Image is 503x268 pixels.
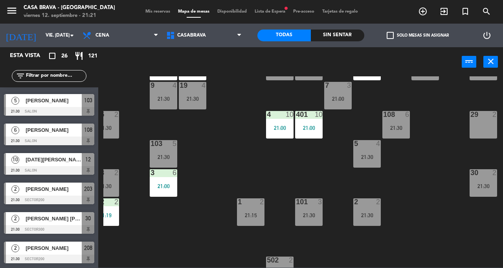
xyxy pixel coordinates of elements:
i: search [482,7,491,16]
span: Mapa de mesas [174,9,213,14]
div: Casa Brava - [GEOGRAPHIC_DATA] [24,4,115,12]
button: menu [6,5,18,19]
i: exit_to_app [439,7,449,16]
div: 21:00 [324,96,352,102]
span: fiber_manual_record [284,6,288,11]
i: restaurant [74,51,84,61]
span: 6 [11,126,19,134]
span: Tarjetas de regalo [318,9,362,14]
span: 30 [85,214,91,223]
div: 2 [289,257,294,264]
span: 2 [11,215,19,223]
div: 29 [470,111,471,118]
span: [PERSON_NAME] [26,185,82,193]
div: 2 [114,169,119,176]
div: 21:30 [150,96,177,102]
div: 4 [376,140,381,147]
div: 4 [173,82,177,89]
i: crop_square [48,51,57,61]
div: 21:30 [179,96,206,102]
div: 21:00 [295,125,323,131]
div: Sin sentar [311,30,364,41]
span: 10 [11,156,19,164]
span: CasaBrava [177,33,206,38]
span: [PERSON_NAME] [PERSON_NAME] Guardati [26,214,82,223]
span: 108 [84,125,92,135]
span: 2 [11,185,19,193]
button: close [483,56,498,68]
div: 108 [383,111,384,118]
div: 6 [173,169,177,176]
div: 21:30 [382,125,410,131]
div: 21:30 [295,213,323,218]
div: 2 [114,111,119,118]
i: turned_in_not [461,7,470,16]
div: 30 [470,169,471,176]
div: 3 [347,82,352,89]
i: close [486,57,496,66]
div: 5 [173,140,177,147]
i: power_settings_new [482,31,492,40]
span: Pre-acceso [289,9,318,14]
div: 6 [405,111,410,118]
div: 2 [492,111,497,118]
span: [PERSON_NAME] [26,244,82,252]
div: 21:30 [92,125,119,131]
span: [PERSON_NAME] [26,96,82,105]
span: Cena [95,33,109,38]
div: 10 [286,111,294,118]
i: filter_list [16,71,25,81]
div: 21:00 [150,183,177,189]
i: add_circle_outline [418,7,428,16]
div: 21:30 [353,213,381,218]
div: 4 [202,82,206,89]
div: 21:30 [92,183,119,189]
div: 10 [315,111,323,118]
span: check_box_outline_blank [387,32,394,39]
span: 12 [85,155,91,164]
i: arrow_drop_down [67,31,77,40]
div: viernes 12. septiembre - 21:21 [24,12,115,20]
div: 2 [114,198,119,205]
i: menu [6,5,18,17]
div: 21:30 [470,183,497,189]
div: 21:30 [150,154,177,160]
span: 5 [11,97,19,105]
div: 21:30 [353,154,381,160]
span: 103 [84,96,92,105]
label: Solo mesas sin asignar [387,32,449,39]
span: Mis reservas [141,9,174,14]
span: [PERSON_NAME] [26,126,82,134]
div: 21:15 [237,213,264,218]
span: Lista de Espera [251,9,289,14]
input: Filtrar por nombre... [25,72,86,80]
span: 121 [88,52,97,61]
div: 2 [376,198,381,205]
span: 203 [84,184,92,194]
div: 21:19 [92,213,119,218]
span: Disponibilidad [213,9,251,14]
div: 3 [318,198,323,205]
div: 2 [492,169,497,176]
span: 2 [11,244,19,252]
div: 2 [260,198,264,205]
button: power_input [462,56,476,68]
span: 208 [84,243,92,253]
span: [DATE][PERSON_NAME] [26,155,82,164]
div: Esta vista [4,51,57,61]
div: 21:00 [266,125,294,131]
span: 26 [61,52,68,61]
i: power_input [464,57,474,66]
